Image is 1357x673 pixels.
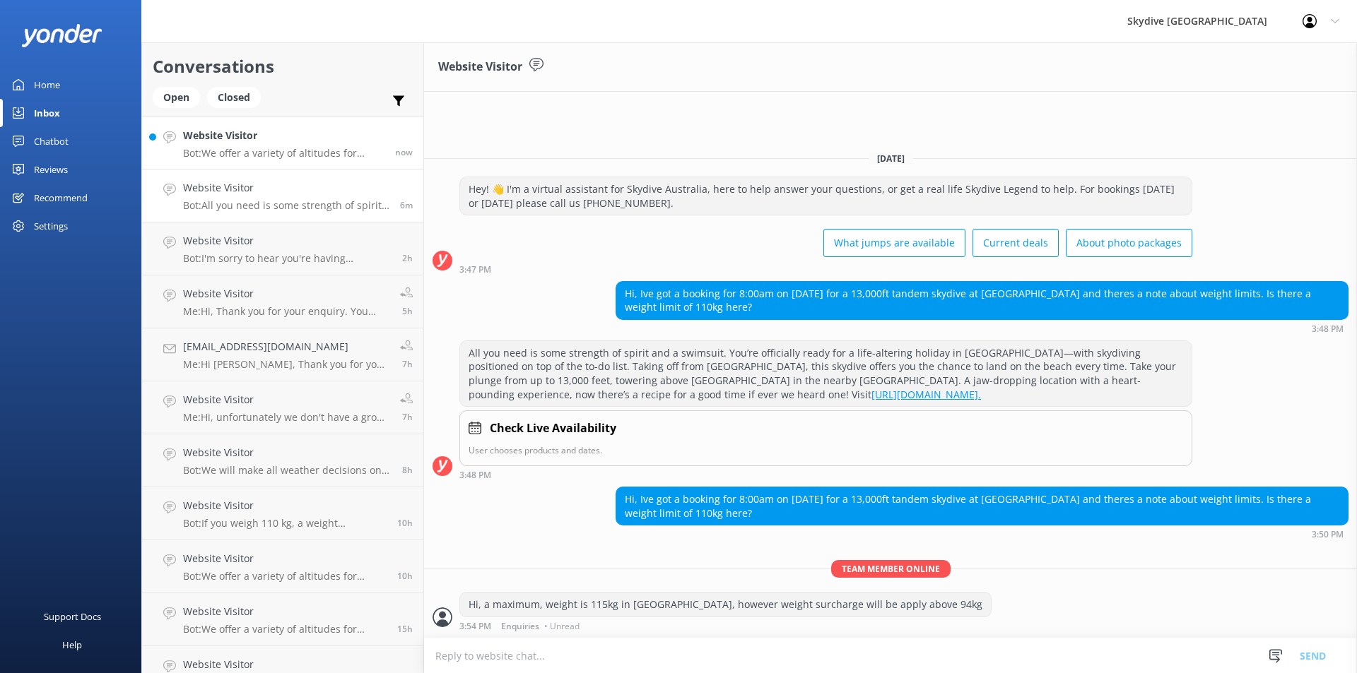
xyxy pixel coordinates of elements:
img: yonder-white-logo.png [21,24,102,47]
strong: 3:47 PM [459,266,491,274]
a: Website VisitorMe:Hi, Thank you for your enquiry. You haven't jumped in a few years? If so, would... [142,275,423,328]
div: Chatbot [34,127,69,155]
strong: 3:48 PM [459,471,491,480]
span: Team member online [831,560,951,578]
div: Hi, Ive got a booking for 8:00am on [DATE] for a 13,000ft tandem skydive at [GEOGRAPHIC_DATA] and... [616,487,1348,525]
span: [DATE] [869,153,913,165]
div: Open [153,87,200,108]
span: Sep 08 2025 01:18pm (UTC +10:00) Australia/Brisbane [402,252,413,264]
p: Bot: All you need is some strength of spirit and a swimsuit. You’re officially ready for a life-a... [183,199,389,212]
a: Website VisitorBot:We will make all weather decisions on the day of the skydive. We never recomme... [142,434,423,487]
p: Bot: We offer a variety of altitudes for skydiving, with all dropzones providing jumps up to 15,0... [183,147,384,160]
span: Sep 08 2025 05:18am (UTC +10:00) Australia/Brisbane [397,570,413,582]
div: Hi, Ive got a booking for 8:00am on [DATE] for a 13,000ft tandem skydive at [GEOGRAPHIC_DATA] and... [616,282,1348,319]
div: Sep 08 2025 03:50pm (UTC +10:00) Australia/Brisbane [616,529,1349,539]
div: Hi, a maximum, weight is 115kg in [GEOGRAPHIC_DATA], however weight surcharge will be apply above... [460,592,991,617]
p: Bot: We will make all weather decisions on the day of the skydive. We never recommend going off t... [183,464,392,477]
a: Website VisitorBot:We offer a variety of altitudes for skydiving, with all dropzones providing ju... [142,117,423,169]
p: Me: Hi [PERSON_NAME], Thank you for your enquiry. Unfortunately we don't have a senor discount. P... [183,358,389,371]
div: Sep 08 2025 03:47pm (UTC +10:00) Australia/Brisbane [459,264,1192,274]
p: Me: Hi, unfortunately we don't have a group discount. [183,411,389,424]
div: Support Docs [44,602,101,631]
div: Recommend [34,184,88,212]
span: Sep 08 2025 05:31am (UTC +10:00) Australia/Brisbane [397,517,413,529]
span: Sep 08 2025 03:48pm (UTC +10:00) Australia/Brisbane [400,199,413,211]
div: Home [34,71,60,99]
a: [URL][DOMAIN_NAME]. [871,388,981,401]
h4: Check Live Availability [490,419,616,438]
button: Current deals [973,229,1059,257]
a: Open [153,89,207,105]
a: [EMAIL_ADDRESS][DOMAIN_NAME]Me:Hi [PERSON_NAME], Thank you for your enquiry. Unfortunately we don... [142,328,423,381]
a: Website VisitorMe:Hi, unfortunately we don't have a group discount.7h [142,381,423,434]
p: Bot: If you weigh 110 kg, a weight surcharge of $80.00 AUD will apply, payable at the drop zone. [183,517,387,530]
a: Website VisitorBot:All you need is some strength of spirit and a swimsuit. You’re officially read... [142,169,423,222]
h4: Website Visitor [183,604,387,619]
a: Website VisitorBot:We offer a variety of altitudes for skydiving, with all dropzones providing ju... [142,593,423,646]
p: Bot: We offer a variety of altitudes for skydiving, with all dropzones providing jumps up to 15,0... [183,623,387,636]
h2: Conversations [153,53,413,80]
h4: Website Visitor [183,551,387,566]
div: Sep 08 2025 03:48pm (UTC +10:00) Australia/Brisbane [616,323,1349,333]
strong: 3:48 PM [1312,325,1344,333]
div: Reviews [34,155,68,184]
div: Help [62,631,82,659]
div: Settings [34,212,68,240]
span: Sep 08 2025 12:33am (UTC +10:00) Australia/Brisbane [397,623,413,635]
h4: [EMAIL_ADDRESS][DOMAIN_NAME] [183,339,389,355]
div: Closed [207,87,261,108]
span: Sep 08 2025 03:53pm (UTC +10:00) Australia/Brisbane [395,146,413,158]
div: Sep 08 2025 03:48pm (UTC +10:00) Australia/Brisbane [459,470,1192,480]
span: • Unread [544,622,580,631]
span: Sep 08 2025 10:14am (UTC +10:00) Australia/Brisbane [402,305,413,317]
p: User chooses products and dates. [469,443,1183,457]
p: Me: Hi, Thank you for your enquiry. You haven't jumped in a few years? If so, would you like to d... [183,305,389,318]
p: Bot: I'm sorry to hear you're having problems. Please email [EMAIL_ADDRESS][DOMAIN_NAME] for assi... [183,252,392,265]
span: Enquiries [501,622,539,631]
strong: 3:54 PM [459,622,491,631]
span: Sep 08 2025 07:49am (UTC +10:00) Australia/Brisbane [402,464,413,476]
h4: Website Visitor [183,286,389,302]
a: Website VisitorBot:We offer a variety of altitudes for skydiving, with all dropzones providing ju... [142,540,423,593]
div: All you need is some strength of spirit and a swimsuit. You’re officially ready for a life-alteri... [460,341,1192,406]
span: Sep 08 2025 08:25am (UTC +10:00) Australia/Brisbane [402,358,413,370]
h4: Website Visitor [183,180,389,196]
h4: Website Visitor [183,128,384,143]
div: Sep 08 2025 03:54pm (UTC +10:00) Australia/Brisbane [459,621,992,631]
h4: Website Visitor [183,392,389,407]
div: Inbox [34,99,60,127]
h4: Website Visitor [183,498,387,513]
a: Website VisitorBot:I'm sorry to hear you're having problems. Please email [EMAIL_ADDRESS][DOMAIN_... [142,222,423,275]
strong: 3:50 PM [1312,530,1344,539]
a: Website VisitorBot:If you weigh 110 kg, a weight surcharge of $80.00 AUD will apply, payable at t... [142,487,423,540]
div: Hey! 👋 I'm a virtual assistant for Skydive Australia, here to help answer your questions, or get ... [460,177,1192,215]
h3: Website Visitor [438,58,522,76]
h4: Website Visitor [183,657,387,672]
h4: Website Visitor [183,445,392,460]
button: What jumps are available [823,229,965,257]
a: Closed [207,89,268,105]
span: Sep 08 2025 08:22am (UTC +10:00) Australia/Brisbane [402,411,413,423]
button: About photo packages [1066,229,1192,257]
h4: Website Visitor [183,233,392,249]
p: Bot: We offer a variety of altitudes for skydiving, with all dropzones providing jumps up to 15,0... [183,570,387,583]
